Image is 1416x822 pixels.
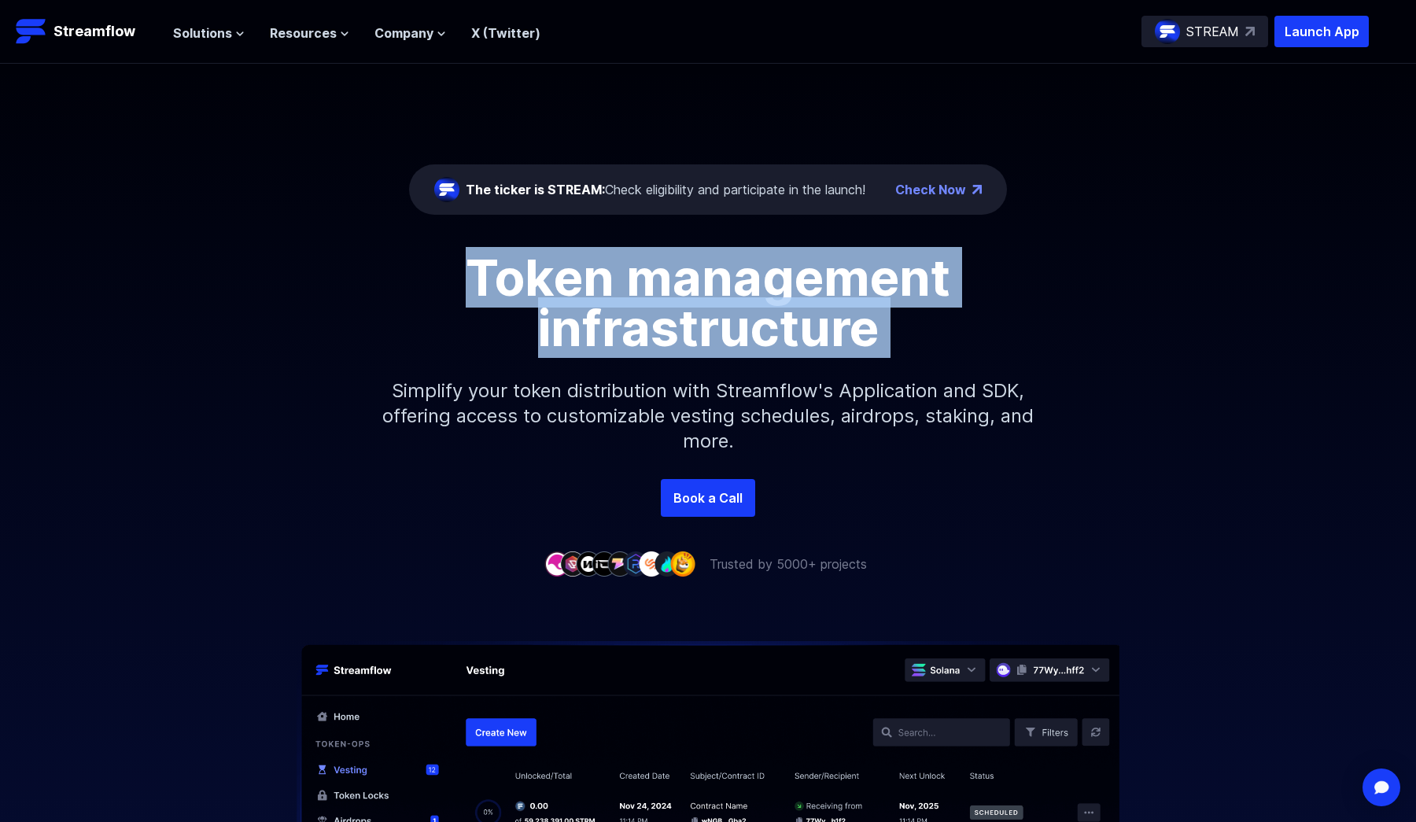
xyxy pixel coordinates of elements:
button: Launch App [1274,16,1369,47]
div: Open Intercom Messenger [1363,769,1400,806]
button: Solutions [173,24,245,42]
span: Company [374,24,433,42]
img: streamflow-logo-circle.png [1155,19,1180,44]
div: Check eligibility and participate in the launch! [466,180,865,199]
img: company-8 [655,551,680,576]
h1: Token management infrastructure [354,252,1062,353]
a: Check Now [895,180,966,199]
a: Book a Call [661,479,755,517]
span: Solutions [173,24,232,42]
img: Streamflow Logo [16,16,47,47]
img: company-6 [623,551,648,576]
img: company-2 [560,551,585,576]
a: X (Twitter) [471,25,540,41]
img: streamflow-logo-circle.png [434,177,459,202]
img: company-9 [670,551,695,576]
p: STREAM [1186,22,1239,41]
p: Trusted by 5000+ projects [710,555,867,573]
p: Streamflow [53,20,135,42]
a: Streamflow [16,16,157,47]
img: company-5 [607,551,632,576]
span: The ticker is STREAM: [466,182,605,197]
img: company-4 [592,551,617,576]
button: Company [374,24,446,42]
img: company-7 [639,551,664,576]
a: STREAM [1141,16,1268,47]
img: top-right-arrow.svg [1245,27,1255,36]
img: company-3 [576,551,601,576]
img: company-1 [544,551,570,576]
span: Resources [270,24,337,42]
p: Simplify your token distribution with Streamflow's Application and SDK, offering access to custom... [370,353,1046,479]
img: top-right-arrow.png [972,185,982,194]
button: Resources [270,24,349,42]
